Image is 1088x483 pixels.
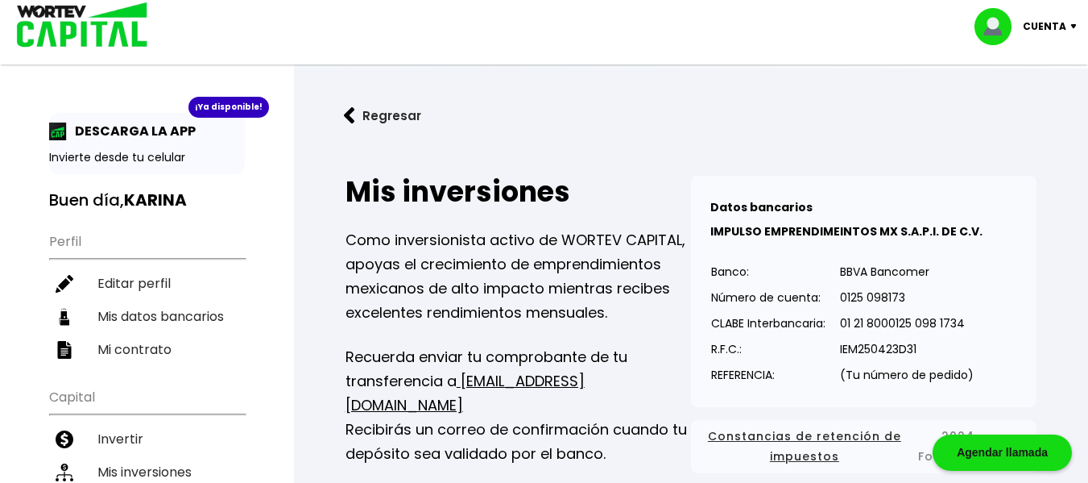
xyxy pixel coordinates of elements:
span: Constancias de retención de impuestos [704,427,905,467]
b: Datos bancarios [710,199,813,215]
a: Mis datos bancarios [49,300,245,333]
p: Número de cuenta: [711,285,825,310]
a: Invertir [49,423,245,456]
b: IMPULSO EMPRENDIMEINTOS MX S.A.P.I. DE C.V. [710,223,983,239]
img: inversiones-icon.6695dc30.svg [56,464,73,481]
p: BBVA Bancomer [840,260,974,284]
a: Mi contrato [49,333,245,366]
ul: Perfil [49,223,245,366]
img: flecha izquierda [344,107,355,124]
img: profile-image [974,8,1023,45]
img: icon-down [1066,24,1088,29]
p: 01 21 8000125 098 1734 [840,311,974,335]
img: invertir-icon.b3b967d7.svg [56,431,73,448]
button: Constancias de retención de impuestos2024 Formato zip [704,427,1024,467]
img: datos-icon.10cf9172.svg [56,308,73,326]
div: Agendar llamada [933,435,1072,471]
h2: Mis inversiones [345,176,691,208]
p: R.F.C.: [711,337,825,361]
p: Recuerda enviar tu comprobante de tu transferencia a Recibirás un correo de confirmación cuando t... [345,345,691,466]
p: CLABE Interbancaria: [711,311,825,335]
p: Banco: [711,260,825,284]
p: 0125 098173 [840,285,974,310]
img: editar-icon.952d3147.svg [56,275,73,293]
p: (Tu número de pedido) [840,363,974,387]
p: Invierte desde tu celular [49,149,245,166]
p: REFERENCIA: [711,363,825,387]
p: Como inversionista activo de WORTEV CAPITAL, apoyas el crecimiento de emprendimientos mexicanos d... [345,228,691,325]
p: IEM250423D31 [840,337,974,361]
p: Cuenta [1023,15,1066,39]
div: ¡Ya disponible! [188,97,269,118]
img: app-icon [49,123,67,140]
h3: Buen día, [49,190,245,210]
a: flecha izquierdaRegresar [320,94,1062,137]
b: KARINA [124,189,187,211]
button: Regresar [320,94,445,137]
p: DESCARGA LA APP [67,121,196,141]
img: contrato-icon.f2db500c.svg [56,341,73,359]
a: Editar perfil [49,267,245,300]
a: [EMAIL_ADDRESS][DOMAIN_NAME] [345,371,585,415]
